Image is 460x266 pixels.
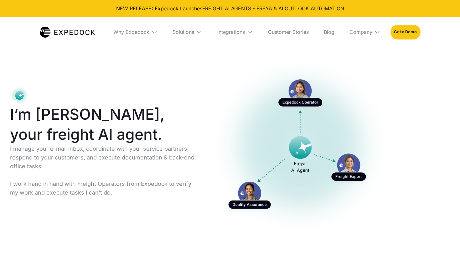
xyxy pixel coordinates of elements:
a: FREIGHT AI AGENTS - FREYA & AI OUTLOOK AUTOMATION [202,5,344,12]
a: open lightbox [210,55,391,236]
div: Solutions [173,29,194,35]
div: Integrations [212,17,258,47]
p: I manage your e-mail inbox, coordinate with your service partners, respond to your customers, and... [10,144,200,197]
div: Why Expedock [113,29,149,35]
a: Customer Stories [263,17,314,47]
div: NEW RELEASE: Expedock Launches [5,5,455,12]
h1: I’m [PERSON_NAME], your freight AI agent. [10,104,200,144]
div: Solutions [168,17,207,47]
div: Why Expedock [108,17,163,47]
div: Integrations [217,29,245,35]
div: Company [344,17,385,47]
a: Blog [319,17,339,47]
a: Get a Demo [390,25,420,39]
div: Company [349,29,372,35]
